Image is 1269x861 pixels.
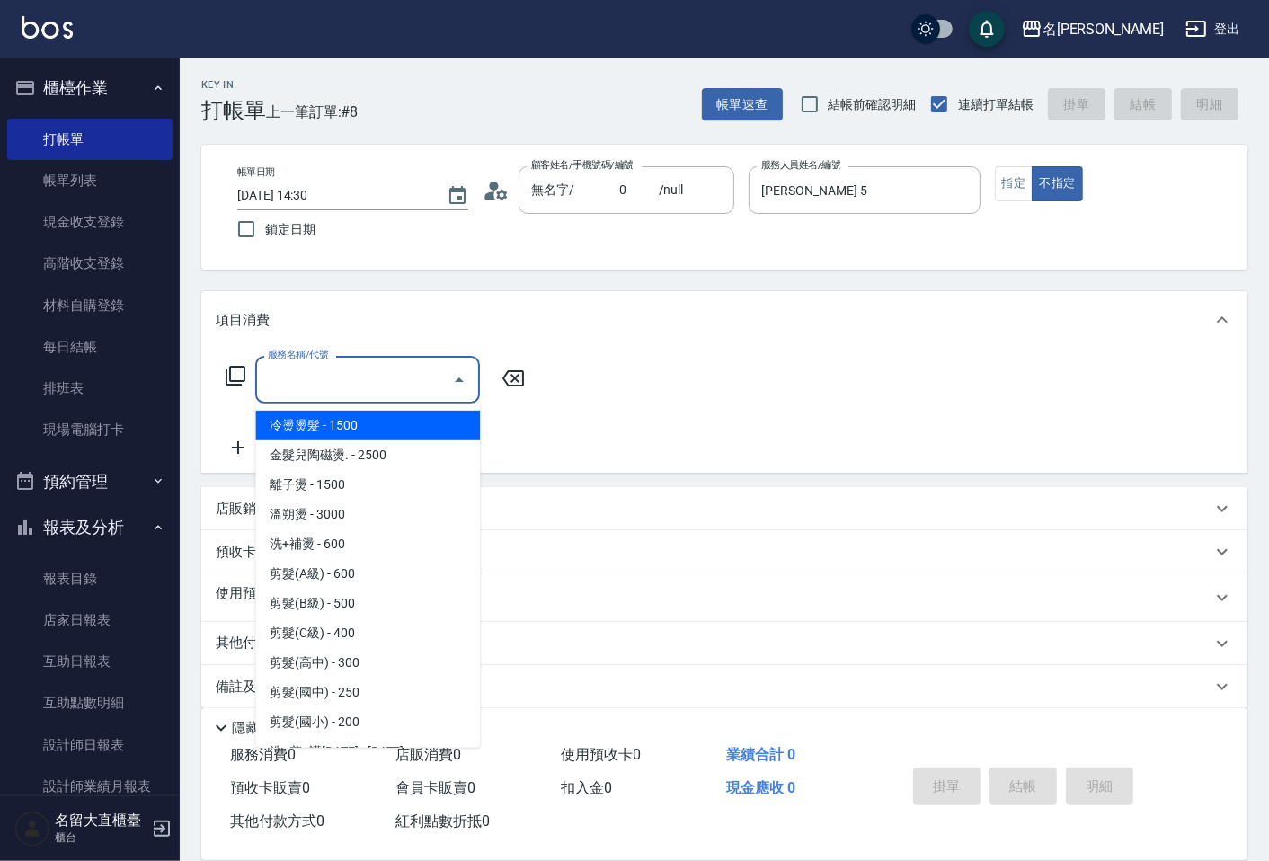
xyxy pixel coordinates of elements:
span: 服務消費 0 [230,746,296,763]
span: 結帳前確認明細 [829,95,917,114]
span: 剪髮(國中) - 250 [255,678,480,707]
span: 剪髮(C級) - 400 [255,618,480,648]
span: 剪髮(B級) - 500 [255,589,480,618]
span: 剪髮(高中) - 300 [255,648,480,678]
span: 現金應收 0 [726,779,795,796]
p: 預收卡販賣 [216,543,283,562]
span: 離子燙 - 1500 [255,470,480,500]
label: 服務人員姓名/編號 [761,158,840,172]
div: 名[PERSON_NAME] [1043,18,1164,40]
a: 現場電腦打卡 [7,409,173,450]
button: 名[PERSON_NAME] [1014,11,1171,48]
span: 冷燙燙髮 - 1500 [255,411,480,440]
button: Choose date, selected date is 2025-08-25 [436,174,479,217]
button: save [969,11,1005,47]
span: 金髮兒陶磁燙. - 2500 [255,440,480,470]
button: Close [445,366,474,395]
p: 其他付款方式 [216,634,381,653]
a: 設計師日報表 [7,724,173,766]
span: 預收卡販賣 0 [230,779,310,796]
span: 溫朔燙 - 3000 [255,500,480,529]
p: 備註及來源 [216,678,283,697]
div: 使用預收卡x11 [201,573,1247,622]
a: 店家日報表 [7,599,173,641]
span: 使用預收卡 0 [561,746,641,763]
p: 項目消費 [216,311,270,330]
h2: Key In [201,79,266,91]
button: 登出 [1178,13,1247,46]
span: 鎖定日期 [265,220,315,239]
span: 會員卡販賣 0 [395,779,475,796]
button: 不指定 [1032,166,1082,201]
div: 預收卡販賣 [201,530,1247,573]
p: 隱藏業績明細 [232,719,313,738]
p: 櫃台 [55,830,146,846]
div: 備註及來源 [201,665,1247,708]
span: 連續打單結帳 [958,95,1034,114]
span: 扣入金 0 [561,779,612,796]
span: 店販消費 0 [395,746,461,763]
input: YYYY/MM/DD hh:mm [237,181,429,210]
h3: 打帳單 [201,98,266,123]
p: 店販銷售 [216,500,270,519]
button: 帳單速查 [702,88,783,121]
a: 高階收支登錄 [7,243,173,284]
a: 每日結帳 [7,326,173,368]
div: 其他付款方式入金可用餘額: 0 [201,622,1247,665]
a: 報表目錄 [7,558,173,599]
button: 預約管理 [7,458,173,505]
span: 洗+剪+護[DATE] - [DATE] [255,737,480,767]
label: 服務名稱/代號 [268,348,328,361]
a: 設計師業績月報表 [7,766,173,807]
span: 剪髮(A級) - 600 [255,559,480,589]
a: 打帳單 [7,119,173,160]
h5: 名留大直櫃臺 [55,812,146,830]
a: 互助日報表 [7,641,173,682]
div: 項目消費 [201,291,1247,349]
span: 洗+補燙 - 600 [255,529,480,559]
span: 紅利點數折抵 0 [395,812,490,830]
a: 帳單列表 [7,160,173,201]
span: 業績合計 0 [726,746,795,763]
p: 使用預收卡 [216,584,283,611]
a: 排班表 [7,368,173,409]
label: 顧客姓名/手機號碼/編號 [531,158,634,172]
button: 報表及分析 [7,504,173,551]
label: 帳單日期 [237,165,275,179]
span: 剪髮(國小) - 200 [255,707,480,737]
a: 互助點數明細 [7,682,173,723]
div: 店販銷售 [201,487,1247,530]
span: 其他付款方式 0 [230,812,324,830]
img: Person [14,811,50,847]
a: 材料自購登錄 [7,285,173,326]
button: 指定 [995,166,1034,201]
span: 上一筆訂單:#8 [266,101,359,123]
img: Logo [22,16,73,39]
a: 現金收支登錄 [7,201,173,243]
button: 櫃檯作業 [7,65,173,111]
